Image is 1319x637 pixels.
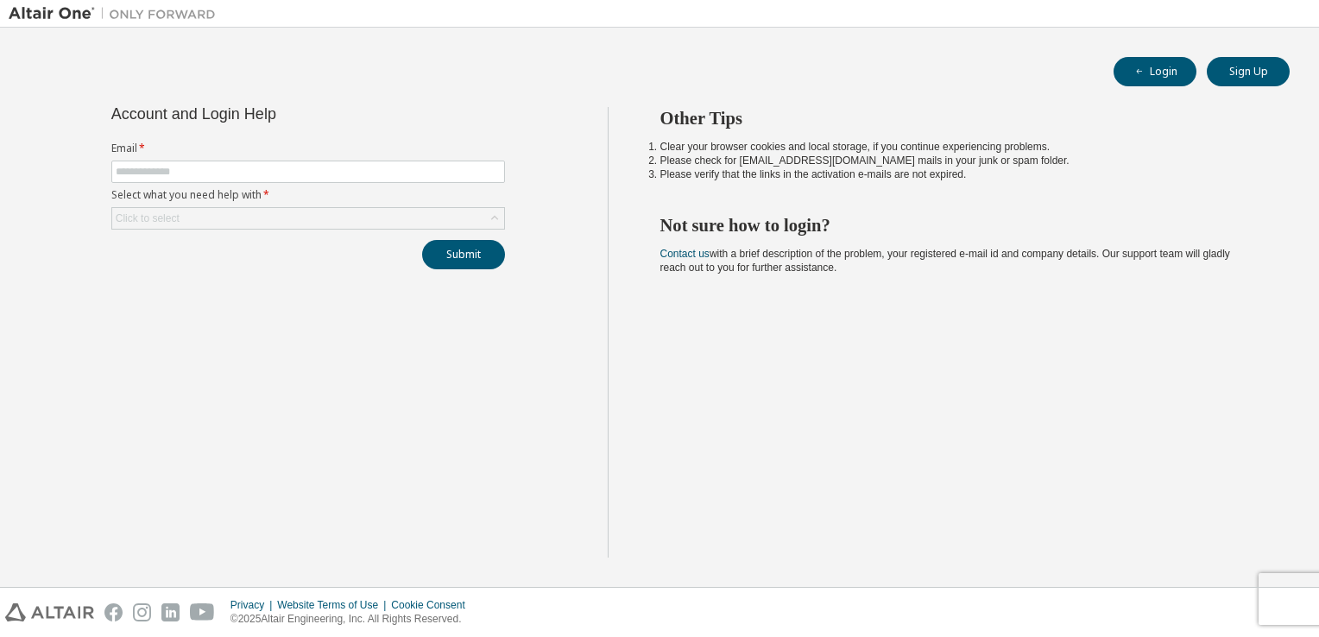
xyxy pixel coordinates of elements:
div: Cookie Consent [391,598,475,612]
button: Login [1114,57,1196,86]
img: facebook.svg [104,603,123,621]
img: Altair One [9,5,224,22]
div: Click to select [116,211,180,225]
div: Account and Login Help [111,107,426,121]
img: altair_logo.svg [5,603,94,621]
img: instagram.svg [133,603,151,621]
li: Please check for [EMAIL_ADDRESS][DOMAIN_NAME] mails in your junk or spam folder. [660,154,1259,167]
img: youtube.svg [190,603,215,621]
div: Privacy [230,598,277,612]
label: Email [111,142,505,155]
button: Sign Up [1207,57,1290,86]
a: Contact us [660,248,710,260]
span: with a brief description of the problem, your registered e-mail id and company details. Our suppo... [660,248,1230,274]
li: Please verify that the links in the activation e-mails are not expired. [660,167,1259,181]
div: Click to select [112,208,504,229]
h2: Other Tips [660,107,1259,129]
h2: Not sure how to login? [660,214,1259,237]
li: Clear your browser cookies and local storage, if you continue experiencing problems. [660,140,1259,154]
img: linkedin.svg [161,603,180,621]
div: Website Terms of Use [277,598,391,612]
p: © 2025 Altair Engineering, Inc. All Rights Reserved. [230,612,476,627]
label: Select what you need help with [111,188,505,202]
button: Submit [422,240,505,269]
